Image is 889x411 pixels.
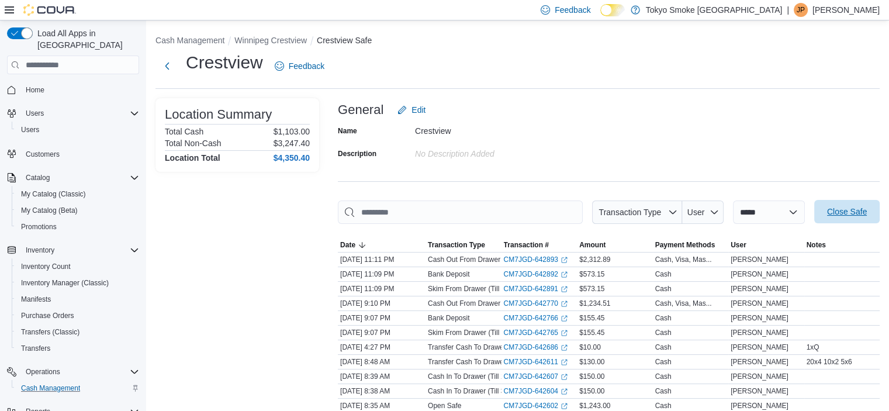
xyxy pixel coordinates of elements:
[655,255,712,264] div: Cash, Visa, Mas...
[561,330,568,337] svg: External link
[561,271,568,278] svg: External link
[731,284,788,293] span: [PERSON_NAME]
[21,344,50,353] span: Transfers
[21,295,51,304] span: Manifests
[555,4,590,16] span: Feedback
[21,82,139,97] span: Home
[234,36,307,45] button: Winnipeg Crestview
[16,341,139,355] span: Transfers
[504,328,568,337] a: CM7JGD-642765External link
[16,220,61,234] a: Promotions
[12,186,144,202] button: My Catalog (Classic)
[504,270,568,279] a: CM7JGD-642892External link
[21,147,64,161] a: Customers
[428,270,469,279] p: Bank Deposit
[428,240,485,250] span: Transaction Type
[317,36,372,45] button: Crestview Safe
[655,372,672,381] div: Cash
[653,238,729,252] button: Payment Methods
[411,104,426,116] span: Edit
[270,54,329,78] a: Feedback
[21,125,39,134] span: Users
[561,403,568,410] svg: External link
[274,139,310,148] p: $3,247.40
[21,384,80,393] span: Cash Management
[579,240,606,250] span: Amount
[16,260,75,274] a: Inventory Count
[592,201,682,224] button: Transaction Type
[338,340,426,354] div: [DATE] 4:27 PM
[812,3,880,17] p: [PERSON_NAME]
[186,51,263,74] h1: Crestview
[428,343,527,352] p: Transfer Cash To Drawer (Till 1)
[579,284,604,293] span: $573.15
[165,139,222,148] h6: Total Non-Cash
[794,3,808,17] div: Jonathan Penheiro
[561,388,568,395] svg: External link
[12,308,144,324] button: Purchase Orders
[16,309,139,323] span: Purchase Orders
[21,171,139,185] span: Catalog
[21,327,79,337] span: Transfers (Classic)
[655,401,672,410] div: Cash
[731,343,788,352] span: [PERSON_NAME]
[501,238,577,252] button: Transaction #
[155,34,880,49] nav: An example of EuiBreadcrumbs
[21,146,139,161] span: Customers
[16,123,139,137] span: Users
[577,238,653,252] button: Amount
[2,145,144,162] button: Customers
[16,203,139,217] span: My Catalog (Beta)
[428,313,469,323] p: Bank Deposit
[428,255,521,264] p: Cash Out From Drawer (Till 3)
[428,284,507,293] p: Skim From Drawer (Till 3)
[655,299,712,308] div: Cash, Visa, Mas...
[504,343,568,352] a: CM7JGD-642686External link
[415,144,572,158] div: No Description added
[12,258,144,275] button: Inventory Count
[600,16,601,17] span: Dark Mode
[26,85,44,95] span: Home
[274,153,310,163] h4: $4,350.40
[504,357,568,367] a: CM7JGD-642611External link
[16,276,113,290] a: Inventory Manager (Classic)
[655,313,672,323] div: Cash
[21,262,71,271] span: Inventory Count
[731,255,788,264] span: [PERSON_NAME]
[338,149,376,158] label: Description
[787,3,789,17] p: |
[338,369,426,384] div: [DATE] 8:39 AM
[165,153,220,163] h4: Location Total
[16,292,56,306] a: Manifests
[16,325,139,339] span: Transfers (Classic)
[340,240,355,250] span: Date
[338,296,426,310] div: [DATE] 9:10 PM
[504,386,568,396] a: CM7JGD-642604External link
[731,401,788,410] span: [PERSON_NAME]
[21,365,139,379] span: Operations
[16,381,85,395] a: Cash Management
[155,36,224,45] button: Cash Management
[504,240,549,250] span: Transaction #
[2,105,144,122] button: Users
[16,260,139,274] span: Inventory Count
[16,187,91,201] a: My Catalog (Classic)
[415,122,572,136] div: Crestview
[655,240,715,250] span: Payment Methods
[731,313,788,323] span: [PERSON_NAME]
[26,367,60,377] span: Operations
[338,282,426,296] div: [DATE] 11:09 PM
[728,238,804,252] button: User
[731,299,788,308] span: [PERSON_NAME]
[428,401,461,410] p: Open Safe
[561,286,568,293] svg: External link
[814,200,880,223] button: Close Safe
[12,275,144,291] button: Inventory Manager (Classic)
[12,340,144,357] button: Transfers
[338,311,426,325] div: [DATE] 9:07 PM
[731,240,746,250] span: User
[165,108,272,122] h3: Location Summary
[504,299,568,308] a: CM7JGD-642770External link
[21,311,74,320] span: Purchase Orders
[504,313,568,323] a: CM7JGD-642766External link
